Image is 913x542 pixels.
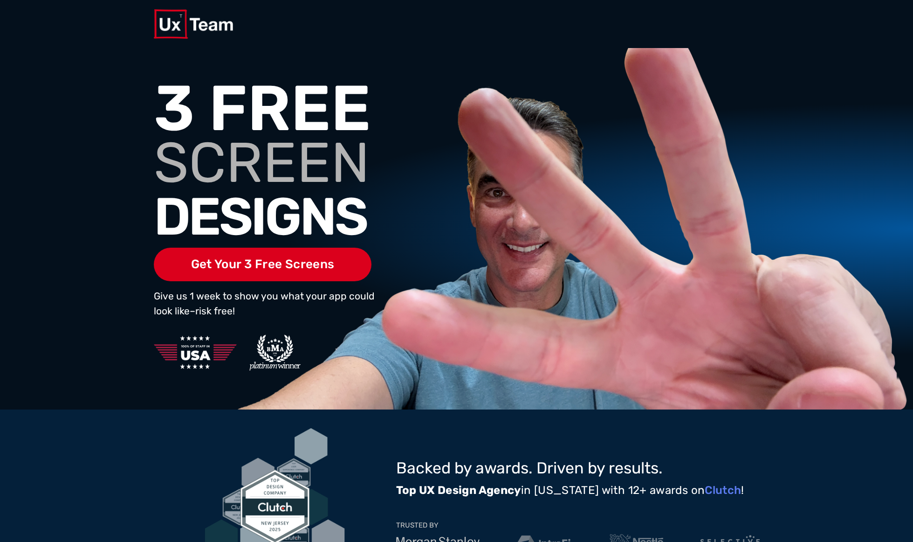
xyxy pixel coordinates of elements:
[154,139,419,186] h1: SCREEN
[396,459,663,478] span: Backed by awards. Driven by results.
[154,194,419,240] h1: DESIGNS
[154,248,372,282] span: Get Your 3 Free Screens
[154,289,377,318] p: Give us 1 week to show you what your app could look like–risk free!
[396,522,439,529] p: TRUSTED BY
[705,484,741,497] a: Clutch
[154,85,419,132] h1: 3 FREE
[396,484,521,497] strong: Top UX Design Agency
[396,483,760,498] p: in [US_STATE] with 12+ awards on !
